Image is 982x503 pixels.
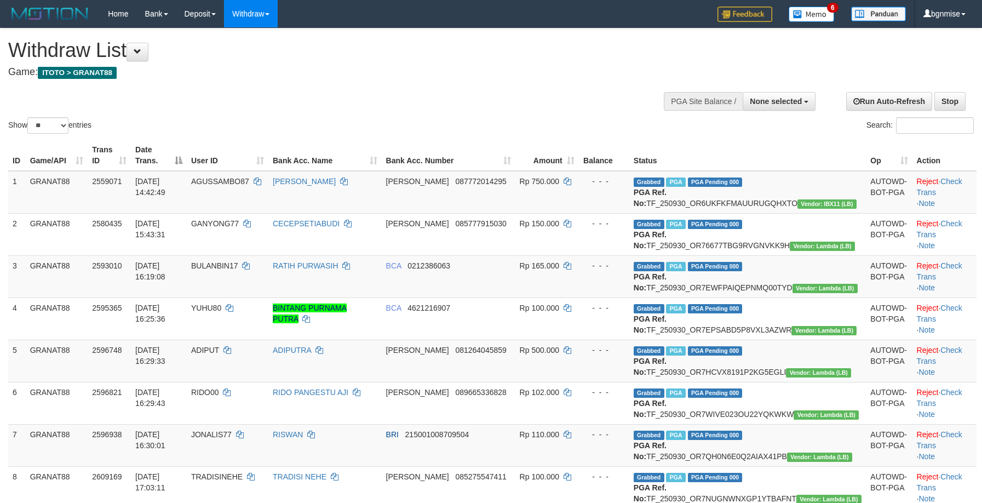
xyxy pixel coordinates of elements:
[26,255,88,298] td: GRANAT88
[8,298,26,340] td: 4
[273,261,338,270] a: RATIH PURWASIH
[8,67,644,78] h4: Game:
[634,483,667,503] b: PGA Ref. No:
[794,410,859,420] span: Vendor URL: https://dashboard.q2checkout.com/secure
[919,283,935,292] a: Note
[917,177,939,186] a: Reject
[866,424,912,466] td: AUTOWD-BOT-PGA
[92,430,122,439] span: 2596938
[917,430,939,439] a: Reject
[629,171,866,214] td: TF_250930_OR6UKFKFMAUURUGQHXTO
[917,304,939,312] a: Reject
[26,213,88,255] td: GRANAT88
[789,7,835,22] img: Button%20Memo.svg
[750,97,802,106] span: None selected
[634,357,667,376] b: PGA Ref. No:
[8,255,26,298] td: 3
[912,340,977,382] td: · ·
[92,472,122,481] span: 2609169
[8,171,26,214] td: 1
[8,382,26,424] td: 6
[26,140,88,171] th: Game/API: activate to sort column ascending
[666,178,685,187] span: Marked by bgndedek
[273,472,326,481] a: TRADISI NEHE
[191,261,238,270] span: BULANBIN17
[743,92,816,111] button: None selected
[579,140,629,171] th: Balance
[583,176,625,187] div: - - -
[455,219,506,228] span: Copy 085777915030 to clipboard
[135,304,165,323] span: [DATE] 16:25:36
[666,220,685,229] span: Marked by bgndedek
[8,39,644,61] h1: Withdraw List
[268,140,382,171] th: Bank Acc. Name: activate to sort column ascending
[629,424,866,466] td: TF_250930_OR7QH0N6E0Q2AIAX41PB
[851,7,906,21] img: panduan.png
[866,298,912,340] td: AUTOWD-BOT-PGA
[919,325,935,334] a: Note
[583,471,625,482] div: - - -
[520,346,559,355] span: Rp 500.000
[382,140,515,171] th: Bank Acc. Number: activate to sort column ascending
[92,304,122,312] span: 2595365
[38,67,117,79] span: ITOTO > GRANAT88
[917,261,939,270] a: Reject
[191,346,219,355] span: ADIPUT
[634,220,664,229] span: Grabbed
[8,5,91,22] img: MOTION_logo.png
[634,388,664,398] span: Grabbed
[92,177,122,186] span: 2559071
[634,441,667,461] b: PGA Ref. No:
[583,429,625,440] div: - - -
[273,430,303,439] a: RISWAN
[917,177,962,197] a: Check Trans
[634,473,664,482] span: Grabbed
[92,346,122,355] span: 2596748
[455,177,506,186] span: Copy 087772014295 to clipboard
[917,346,939,355] a: Reject
[191,177,249,186] span: AGUSSAMBO87
[520,261,559,270] span: Rp 165.000
[866,213,912,255] td: AUTOWD-BOT-PGA
[827,3,839,13] span: 6
[797,199,857,209] span: Vendor URL: https://dashboard.q2checkout.com/secure
[866,140,912,171] th: Op: activate to sort column ascending
[520,430,559,439] span: Rp 110.000
[405,430,469,439] span: Copy 215001008709504 to clipboard
[273,346,311,355] a: ADIPUTRA
[191,304,221,312] span: YUHU80
[634,431,664,440] span: Grabbed
[688,262,743,271] span: PGA Pending
[407,304,450,312] span: Copy 4621216907 to clipboard
[919,199,935,208] a: Note
[919,494,935,503] a: Note
[790,242,855,251] span: Vendor URL: https://dashboard.q2checkout.com/secure
[386,261,401,270] span: BCA
[92,219,122,228] span: 2580435
[666,388,685,398] span: Marked by bgndedek
[583,218,625,229] div: - - -
[191,430,232,439] span: JONALIS77
[934,92,966,111] a: Stop
[629,298,866,340] td: TF_250930_OR7EPSABD5P8VXL3AZWR
[634,188,667,208] b: PGA Ref. No:
[26,340,88,382] td: GRANAT88
[191,472,243,481] span: TRADISINEHE
[92,388,122,397] span: 2596821
[455,472,506,481] span: Copy 085275547411 to clipboard
[688,431,743,440] span: PGA Pending
[634,399,667,419] b: PGA Ref. No:
[634,272,667,292] b: PGA Ref. No:
[8,213,26,255] td: 2
[717,7,772,22] img: Feedback.jpg
[688,304,743,313] span: PGA Pending
[634,346,664,356] span: Grabbed
[191,219,239,228] span: GANYONG77
[386,430,399,439] span: BRI
[92,261,122,270] span: 2593010
[455,388,506,397] span: Copy 089665336828 to clipboard
[629,382,866,424] td: TF_250930_OR7WIVE023OU22YQKWKW
[666,346,685,356] span: Marked by bgndedek
[634,230,667,250] b: PGA Ref. No:
[135,177,165,197] span: [DATE] 14:42:49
